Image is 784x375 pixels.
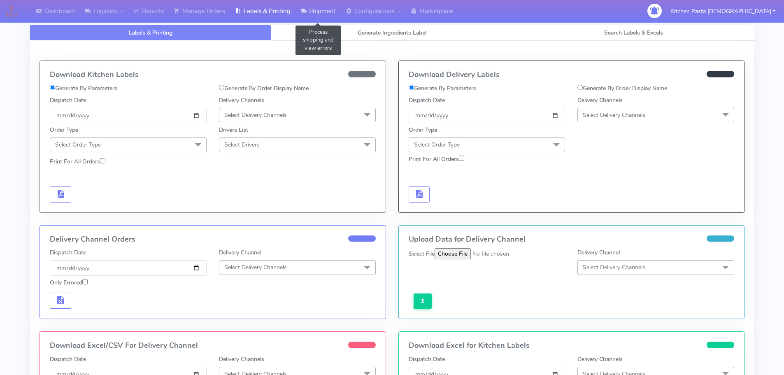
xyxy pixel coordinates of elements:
[409,155,464,163] label: Print For All Orders
[664,3,782,20] button: Kitchen Pasta [DEMOGRAPHIC_DATA]
[224,111,287,119] span: Select Delivery Channels
[577,84,667,93] label: Generate By Order Display Name
[55,141,101,149] span: Select Order Type
[409,84,476,93] label: Generate By Parameters
[50,71,376,79] h4: Download Kitchen Labels
[583,111,645,119] span: Select Delivery Channels
[409,85,414,90] input: Generate By Parameters
[100,158,105,163] input: Print For All Orders
[583,263,645,271] span: Select Delivery Channels
[577,85,583,90] input: Generate By Order Display Name
[409,96,445,105] label: Dispatch Date
[409,235,735,244] h4: Upload Data for Delivery Channel
[577,248,620,257] label: Delivery Channel
[50,278,88,287] label: Only Errored
[50,96,86,105] label: Dispatch Date
[50,235,376,244] h4: Delivery Channel Orders
[459,156,464,161] input: Print For All Orders
[414,141,460,149] span: Select Order Type
[577,355,623,363] label: Delivery Channels
[50,355,86,363] label: Dispatch Date
[224,141,260,149] span: Select Drivers
[129,29,172,37] span: Labels & Printing
[219,355,264,363] label: Delivery Channels
[409,355,445,363] label: Dispatch Date
[577,96,623,105] label: Delivery Channels
[82,279,88,284] input: Only Errored
[358,29,426,37] span: Generate Ingredients Label
[50,342,376,350] h4: Download Excel/CSV For Delivery Channel
[409,342,735,350] h4: Download Excel for Kitchen Labels
[409,71,735,79] h4: Download Delivery Labels
[50,126,78,134] label: Order Type
[50,85,55,90] input: Generate By Parameters
[219,248,261,257] label: Delivery Channel
[219,85,224,90] input: Generate By Order Display Name
[409,126,437,134] label: Order Type
[604,29,663,37] span: Search Labels & Excels
[50,157,105,166] label: Print For All Orders
[224,263,287,271] span: Select Delivery Channels
[219,84,309,93] label: Generate By Order Display Name
[50,248,86,257] label: Dispatch Date
[219,96,264,105] label: Delivery Channels
[30,25,754,41] ul: Tabs
[50,84,117,93] label: Generate By Parameters
[409,249,435,258] label: Select File
[219,126,248,134] label: Drivers List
